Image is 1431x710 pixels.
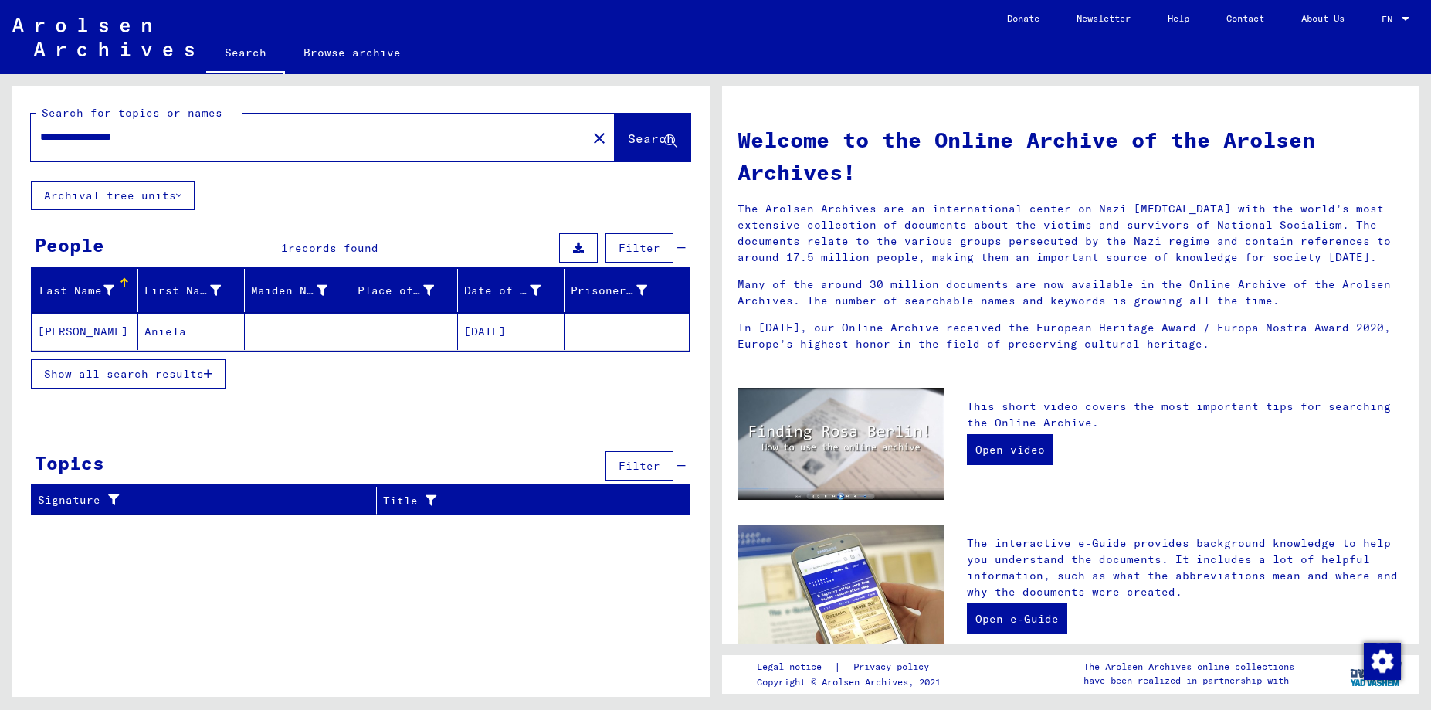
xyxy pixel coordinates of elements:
a: Open video [967,434,1053,465]
button: Show all search results [31,359,226,389]
div: First Name [144,283,221,299]
img: eguide.jpg [738,525,944,663]
div: Signature [38,492,357,508]
mat-header-cell: Maiden Name [245,269,351,312]
div: Last Name [38,278,137,303]
p: This short video covers the most important tips for searching the Online Archive. [967,399,1404,431]
span: Filter [619,241,660,255]
a: Privacy policy [841,659,948,675]
p: The interactive e-Guide provides background knowledge to help you understand the documents. It in... [967,535,1404,600]
button: Clear [584,122,615,153]
span: records found [288,241,378,255]
mat-cell: [PERSON_NAME] [32,313,138,350]
div: Signature [38,488,376,513]
span: 1 [281,241,288,255]
mat-header-cell: Place of Birth [351,269,458,312]
button: Search [615,114,690,161]
h1: Welcome to the Online Archive of the Arolsen Archives! [738,124,1405,189]
button: Filter [605,451,673,481]
p: The Arolsen Archives online collections [1083,660,1294,674]
img: video.jpg [738,388,944,501]
div: Maiden Name [251,283,327,299]
mat-icon: close [590,129,609,148]
p: The Arolsen Archives are an international center on Nazi [MEDICAL_DATA] with the world’s most ext... [738,201,1405,266]
span: Search [628,131,674,146]
div: Last Name [38,283,114,299]
mat-cell: [DATE] [458,313,565,350]
div: Prisoner # [571,278,670,303]
mat-header-cell: Date of Birth [458,269,565,312]
p: In [DATE], our Online Archive received the European Heritage Award / Europa Nostra Award 2020, Eu... [738,320,1405,352]
div: Maiden Name [251,278,351,303]
img: Zustimmung ändern [1364,643,1401,680]
div: Date of Birth [464,283,541,299]
span: Show all search results [44,367,204,381]
p: have been realized in partnership with [1083,674,1294,688]
a: Legal notice [757,659,834,675]
div: Place of Birth [358,278,457,303]
div: | [757,659,948,675]
mat-cell: Aniela [138,313,245,350]
p: Many of the around 30 million documents are now available in the Online Archive of the Arolsen Ar... [738,277,1405,309]
mat-header-cell: Last Name [32,269,138,312]
div: Prisoner # [571,283,647,299]
div: First Name [144,278,244,303]
span: Filter [619,459,660,473]
button: Archival tree units [31,181,195,210]
mat-label: Search for topics or names [42,106,222,120]
img: Arolsen_neg.svg [12,18,194,56]
img: yv_logo.png [1347,654,1405,693]
mat-header-cell: First Name [138,269,245,312]
a: Browse archive [285,34,419,71]
p: Copyright © Arolsen Archives, 2021 [757,675,948,689]
button: Filter [605,233,673,263]
a: Open e-Guide [967,603,1067,634]
mat-header-cell: Prisoner # [565,269,689,312]
a: Search [206,34,285,74]
mat-select-trigger: EN [1382,13,1392,25]
div: Topics [35,449,104,477]
div: Title [383,488,671,513]
div: Title [383,493,652,509]
div: Date of Birth [464,278,564,303]
div: People [35,231,104,259]
div: Place of Birth [358,283,434,299]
